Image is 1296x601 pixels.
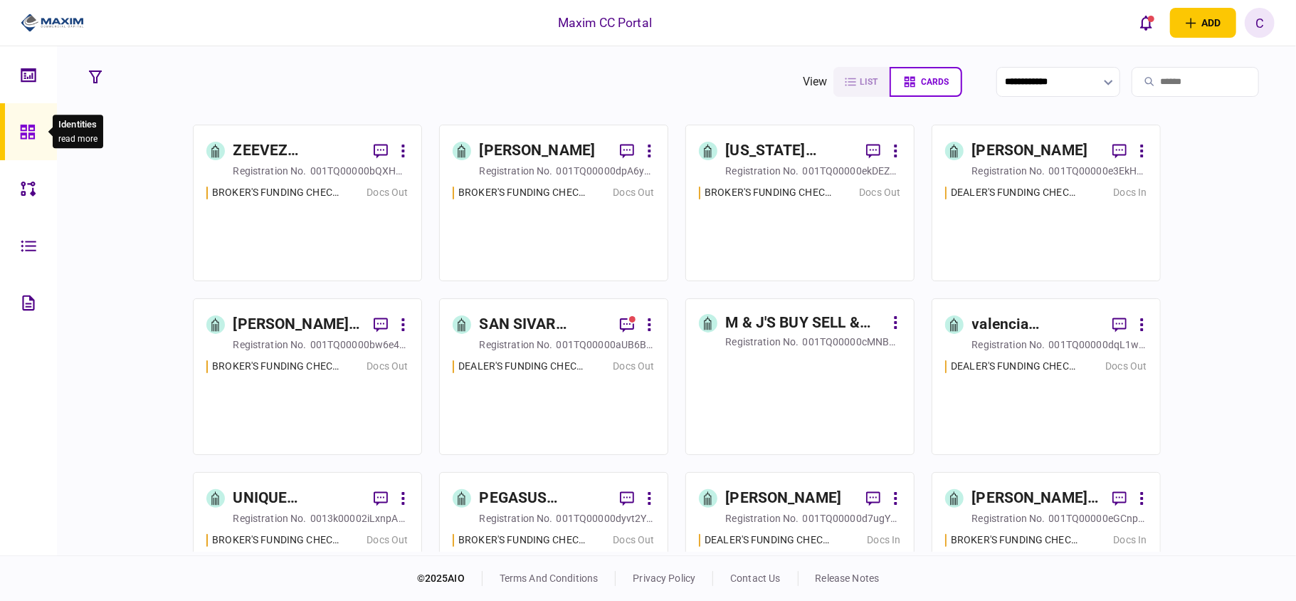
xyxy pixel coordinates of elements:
div: registration no. [972,164,1045,178]
div: [PERSON_NAME] [480,140,596,162]
div: 001TQ00000dpA6yYAE [557,164,655,178]
div: Docs Out [1105,359,1147,374]
div: Docs Out [367,185,408,200]
div: 001TQ00000d7ugYYAQ [803,511,901,526]
a: [PERSON_NAME]registration no.001TQ00000dpA6yYAEBROKER'S FUNDING CHECKLIST - EFA - MCC150013Docs Out [439,125,668,281]
a: release notes [816,573,880,584]
div: DEALER'S FUNDING CHECKLIST - EFA - MCC150047 [458,359,586,374]
div: UNIQUE STRATEGIZE TRUCKING LLC [233,487,362,510]
div: BROKER'S FUNDING CHECKLIST - EFA - MCC150041 [212,359,340,374]
div: PEGASUS ROOFING LLC [480,487,609,510]
div: valencia transportation llc [972,313,1101,336]
div: BROKER'S FUNDING CHECKLIST - LEASE - MCC150046 [212,185,340,200]
div: view [803,73,828,90]
a: SAN SIVAR TRUCKING LLC.registration no.001TQ00000aUB6BYAWDEALER'S FUNDING CHECKLIST - EFA - MCC15... [439,298,668,455]
a: privacy policy [633,573,695,584]
div: 001TQ00000bw6e4YAA [310,338,409,352]
div: registration no. [480,511,553,526]
button: cards [890,67,962,97]
a: terms and conditions [500,573,599,584]
div: DEALER'S FUNDING CHECKLIST - EFA - MCC150030 [951,185,1079,200]
div: DEALER'S FUNDING CHECKLIST - EFA - MCC150051 [951,359,1079,374]
div: [PERSON_NAME] ELITE TRUCKING LLC [972,487,1101,510]
div: M & J'S BUY SELL & TRADE LLC [726,312,885,335]
div: Docs Out [859,185,900,200]
div: registration no. [972,338,1045,352]
span: cards [922,77,949,87]
div: Docs Out [613,185,654,200]
div: Docs Out [367,533,408,548]
div: [PERSON_NAME] ENGINEERING, INC. [233,313,362,336]
div: 001TQ00000e3EkHYAU [1049,164,1147,178]
div: © 2025 AIO [417,571,483,586]
div: Docs Out [613,359,654,374]
div: [PERSON_NAME] [972,140,1088,162]
div: BROKER'S FUNDING CHECKLIST - EFA - MCC150034 [951,533,1079,548]
img: client company logo [21,12,84,33]
div: Maxim CC Portal [558,14,652,32]
div: [PERSON_NAME] [726,487,842,510]
a: ZEEVEZ HOLDINGSregistration no.001TQ00000bQXHdYAOBROKER'S FUNDING CHECKLIST - LEASE - MCC150046Do... [193,125,422,281]
button: open adding identity options [1170,8,1236,38]
div: registration no. [233,164,307,178]
div: registration no. [726,511,799,526]
button: open notifications list [1132,8,1161,38]
div: registration no. [726,164,799,178]
div: DEALER'S FUNDING CHECKLIST - EFA - MCC150042 [705,533,833,548]
div: Docs In [1114,185,1147,200]
div: registration no. [972,511,1045,526]
a: [PERSON_NAME]registration no.001TQ00000e3EkHYAUDEALER'S FUNDING CHECKLIST - EFA - MCC150030Docs In [932,125,1161,281]
div: Docs In [868,533,901,548]
div: 001TQ00000aUB6BYAW [557,338,655,352]
div: SAN SIVAR TRUCKING LLC. [480,313,609,336]
div: ZEEVEZ HOLDINGS [233,140,362,162]
button: C [1245,8,1275,38]
div: Docs Out [613,533,654,548]
div: 001TQ00000cMNBWYA4 [803,335,901,349]
div: 001TQ00000dyvt2YAA [557,511,655,526]
div: 001TQ00000eGCnpYAG [1049,511,1147,526]
div: BROKER'S FUNDING CHECKLIST - EFA - MCC150044 [458,533,586,548]
div: registration no. [480,338,553,352]
div: 001TQ00000ekDEZYA2 [803,164,901,178]
a: valencia transportation llcregistration no.001TQ00000dqL1wYAEDEALER'S FUNDING CHECKLIST - EFA - M... [932,298,1161,455]
div: BROKER'S FUNDING CHECKLIST - EFA - MCC150037 [212,533,340,548]
button: read more [58,134,98,144]
span: list [860,77,878,87]
div: BROKER'S FUNDING CHECKLIST - EFA - MCC150013 [458,185,586,200]
div: registration no. [480,164,553,178]
div: 0013k00002iLxnpAAC [310,511,409,526]
a: [US_STATE] Trucking Inc.registration no.001TQ00000ekDEZYA2BROKER'S FUNDING CHECKLIST - EFA - MCC1... [685,125,915,281]
div: registration no. [233,338,307,352]
button: list [833,67,890,97]
div: Docs Out [367,359,408,374]
div: BROKER'S FUNDING CHECKLIST - EFA - MCC150050 [705,185,833,200]
div: Docs In [1114,533,1147,548]
a: [PERSON_NAME] ENGINEERING, INC.registration no.001TQ00000bw6e4YAABROKER'S FUNDING CHECKLIST - EFA... [193,298,422,455]
div: registration no. [233,511,307,526]
div: registration no. [726,335,799,349]
a: contact us [730,573,780,584]
div: Identities [58,117,98,132]
div: 001TQ00000bQXHdYAO [310,164,409,178]
div: 001TQ00000dqL1wYAE [1049,338,1147,352]
a: M & J'S BUY SELL & TRADE LLCregistration no.001TQ00000cMNBWYA4 [685,298,915,455]
div: [US_STATE] Trucking Inc. [726,140,855,162]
